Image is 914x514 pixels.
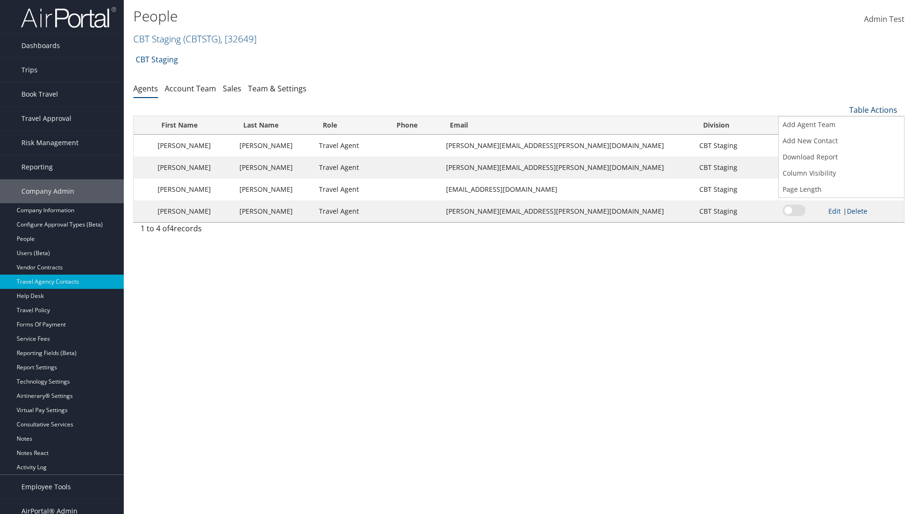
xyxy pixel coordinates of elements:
a: Page Length [779,181,904,198]
span: Travel Approval [21,107,71,130]
span: Employee Tools [21,475,71,499]
a: Download Report [779,149,904,165]
span: Book Travel [21,82,58,106]
a: Column Visibility [779,165,904,181]
span: Risk Management [21,131,79,155]
a: Add Agent Team [779,117,904,133]
img: airportal-logo.png [21,6,116,29]
span: Reporting [21,155,53,179]
span: Trips [21,58,38,82]
span: Company Admin [21,179,74,203]
a: Add New Contact [779,133,904,149]
span: Dashboards [21,34,60,58]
